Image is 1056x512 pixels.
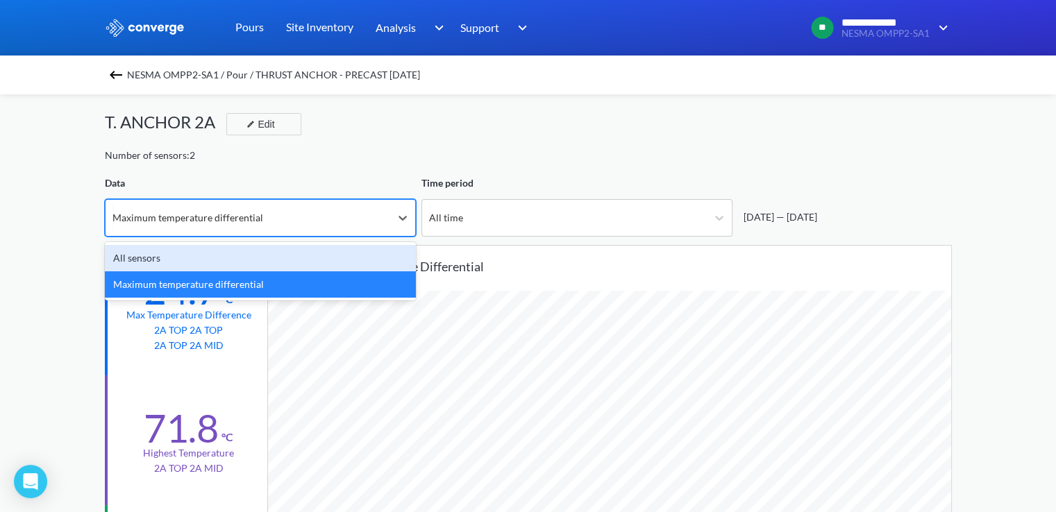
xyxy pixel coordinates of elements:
div: [DATE] — [DATE] [738,210,817,225]
img: downArrow.svg [425,19,447,36]
img: downArrow.svg [930,19,952,36]
div: All sensors [105,245,416,271]
div: Data [105,176,416,191]
div: Time period [421,176,732,191]
span: Support [460,19,499,36]
div: Highest temperature [143,445,234,461]
div: All time [429,210,463,225]
img: logo_ewhite.svg [105,19,185,37]
div: Number of sensors: 2 [105,148,195,163]
img: backspace.svg [108,67,124,83]
div: 71.8 [144,404,219,452]
div: Maximum temperature differential [105,271,416,298]
div: Maximum temperature differential [290,257,951,276]
span: NESMA OMPP2-SA1 / Pour / THRUST ANCHOR - PRECAST [DATE] [127,65,420,85]
div: Open Intercom Messenger [14,465,47,498]
span: NESMA OMPP2-SA1 [841,28,930,39]
div: Max temperature difference [126,307,251,323]
div: Edit [241,116,277,133]
span: Analysis [376,19,416,36]
p: 2A TOP 2A MID [154,461,224,476]
button: Edit [226,113,301,135]
img: downArrow.svg [509,19,531,36]
div: T. ANCHOR 2A [105,109,226,135]
p: 2A TOP 2A TOP [154,323,224,338]
p: 2A TOP 2A MID [154,338,224,353]
img: edit-icon.svg [246,120,255,128]
div: Maximum temperature differential [112,210,263,225]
